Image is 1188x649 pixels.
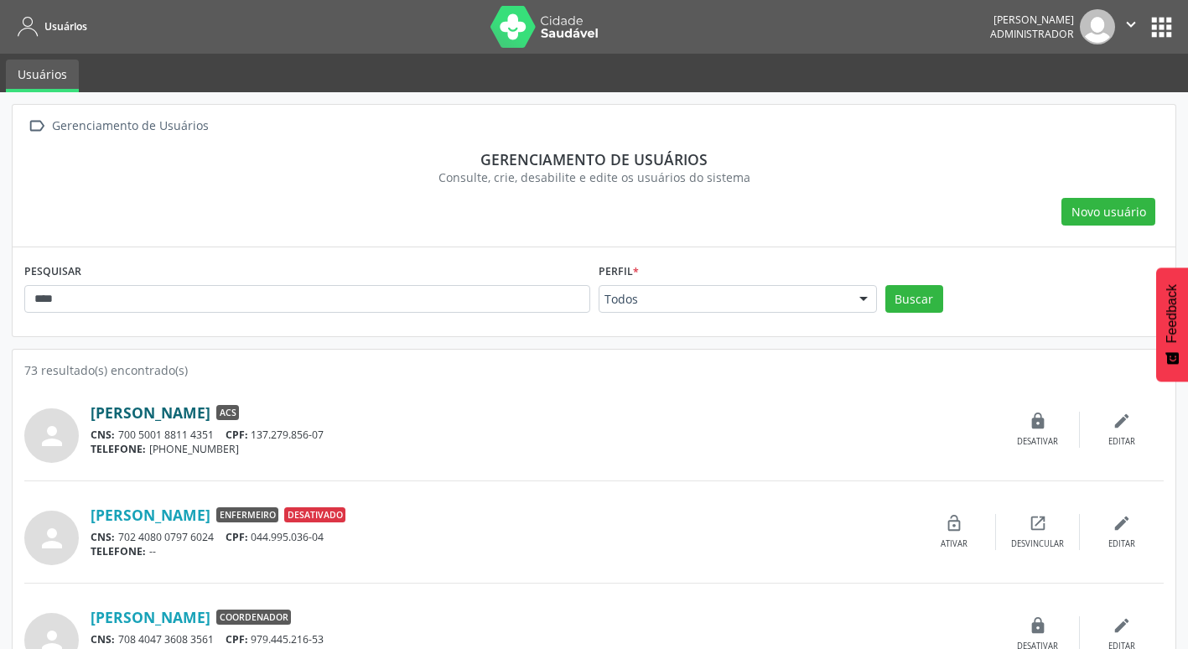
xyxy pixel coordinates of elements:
span: Feedback [1165,284,1180,343]
div: -- [91,544,912,558]
i:  [24,114,49,138]
div: Gerenciamento de Usuários [49,114,211,138]
a: [PERSON_NAME] [91,403,210,422]
span: Administrador [990,27,1074,41]
div: Desativar [1017,436,1058,448]
a: Usuários [12,13,87,40]
div: [PERSON_NAME] [990,13,1074,27]
div: Desvincular [1011,538,1064,550]
span: Usuários [44,19,87,34]
a: Usuários [6,60,79,92]
div: Gerenciamento de usuários [36,150,1152,169]
div: Editar [1108,538,1135,550]
div: Editar [1108,436,1135,448]
button: Novo usuário [1061,198,1155,226]
i: edit [1113,514,1131,532]
i: lock_open [945,514,963,532]
i: lock [1029,616,1047,635]
button: apps [1147,13,1176,42]
div: [PHONE_NUMBER] [91,442,996,456]
span: TELEFONE: [91,544,146,558]
span: Coordenador [216,610,291,625]
i: lock [1029,412,1047,430]
i:  [1122,15,1140,34]
label: PESQUISAR [24,259,81,285]
span: Todos [604,291,843,308]
a:  Gerenciamento de Usuários [24,114,211,138]
div: Ativar [941,538,968,550]
button: Buscar [885,285,943,314]
span: Novo usuário [1071,203,1146,221]
span: CPF: [226,530,248,544]
i: person [37,523,67,553]
span: CPF: [226,632,248,646]
a: [PERSON_NAME] [91,506,210,524]
div: 708 4047 3608 3561 979.445.216-53 [91,632,996,646]
button:  [1115,9,1147,44]
i: edit [1113,616,1131,635]
span: CNS: [91,632,115,646]
span: CNS: [91,530,115,544]
i: person [37,421,67,451]
div: Consulte, crie, desabilite e edite os usuários do sistema [36,169,1152,186]
img: img [1080,9,1115,44]
button: Feedback - Mostrar pesquisa [1156,267,1188,382]
div: 73 resultado(s) encontrado(s) [24,361,1164,379]
span: CPF: [226,428,248,442]
span: Desativado [284,507,345,522]
i: open_in_new [1029,514,1047,532]
span: TELEFONE: [91,442,146,456]
div: 702 4080 0797 6024 044.995.036-04 [91,530,912,544]
span: ACS [216,405,239,420]
label: Perfil [599,259,639,285]
span: Enfermeiro [216,507,278,522]
span: CNS: [91,428,115,442]
div: 700 5001 8811 4351 137.279.856-07 [91,428,996,442]
i: edit [1113,412,1131,430]
a: [PERSON_NAME] [91,608,210,626]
